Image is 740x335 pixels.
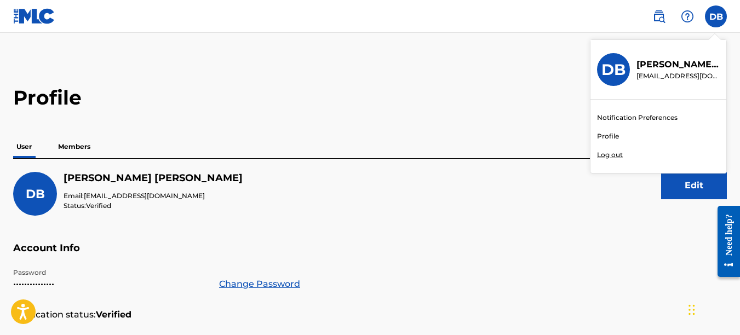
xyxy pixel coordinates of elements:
a: Profile [597,131,619,141]
img: help [681,10,694,23]
strong: Verified [96,308,131,321]
div: User Menu [705,5,727,27]
h2: Profile [13,85,727,110]
span: DB [26,187,45,201]
p: Email: [64,191,243,201]
h5: David Beckwith [64,172,243,184]
a: Notification Preferences [597,113,678,123]
a: Change Password [219,278,300,291]
p: Log out [597,150,623,160]
div: Drag [689,293,695,326]
p: User [13,135,35,158]
p: Status: [64,201,243,211]
p: David Beckwith [636,58,720,71]
img: search [652,10,666,23]
div: Help [676,5,698,27]
p: wykeerecords@gmail.com [636,71,720,81]
a: Public Search [648,5,670,27]
p: Members [55,135,94,158]
span: Verified [86,201,111,210]
p: Password [13,268,206,278]
img: MLC Logo [13,8,55,24]
button: Edit [661,172,727,199]
h5: Account Info [13,242,727,268]
p: ••••••••••••••• [13,278,206,291]
iframe: Resource Center [709,197,740,285]
span: [EMAIL_ADDRESS][DOMAIN_NAME] [84,192,205,200]
iframe: Chat Widget [685,282,740,335]
p: Verification status: [13,308,96,321]
h3: DB [601,60,626,79]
